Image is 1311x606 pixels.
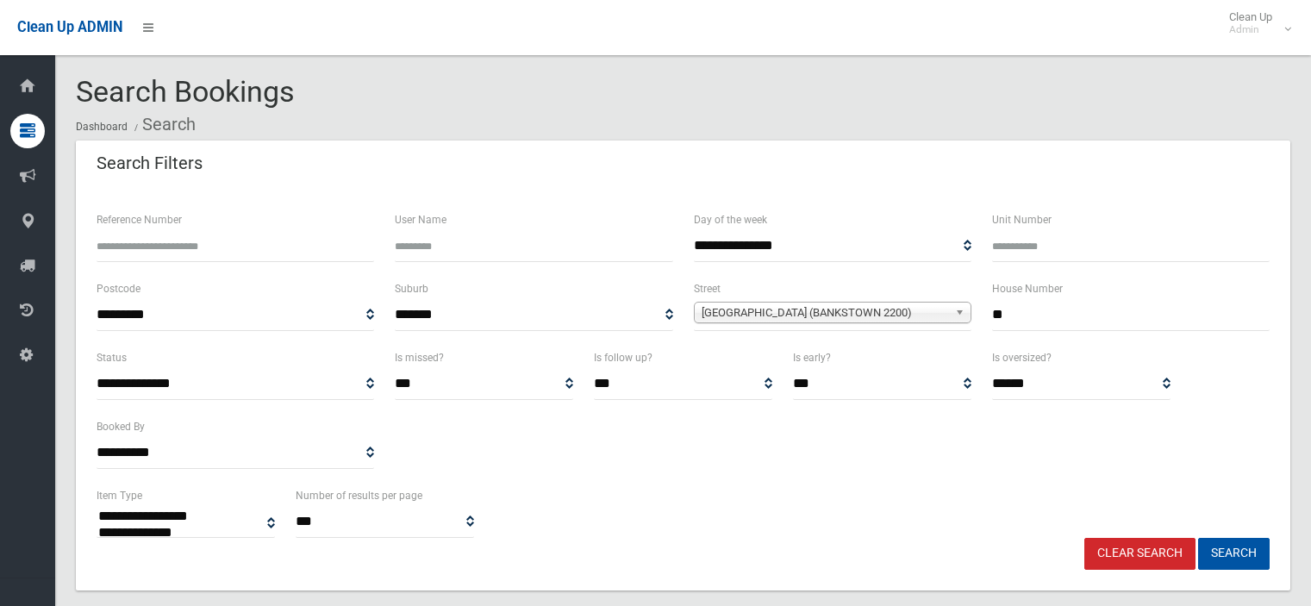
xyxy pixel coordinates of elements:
[1229,23,1272,36] small: Admin
[76,147,223,180] header: Search Filters
[694,210,767,229] label: Day of the week
[97,417,145,436] label: Booked By
[97,279,140,298] label: Postcode
[1198,538,1270,570] button: Search
[702,303,948,323] span: [GEOGRAPHIC_DATA] (BANKSTOWN 2200)
[97,348,127,367] label: Status
[97,210,182,229] label: Reference Number
[76,121,128,133] a: Dashboard
[594,348,652,367] label: Is follow up?
[395,210,446,229] label: User Name
[793,348,831,367] label: Is early?
[97,486,142,505] label: Item Type
[1220,10,1289,36] span: Clean Up
[395,348,444,367] label: Is missed?
[694,279,721,298] label: Street
[17,19,122,35] span: Clean Up ADMIN
[296,486,422,505] label: Number of results per page
[395,279,428,298] label: Suburb
[992,210,1052,229] label: Unit Number
[992,279,1063,298] label: House Number
[76,74,295,109] span: Search Bookings
[130,109,196,141] li: Search
[1084,538,1196,570] a: Clear Search
[992,348,1052,367] label: Is oversized?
